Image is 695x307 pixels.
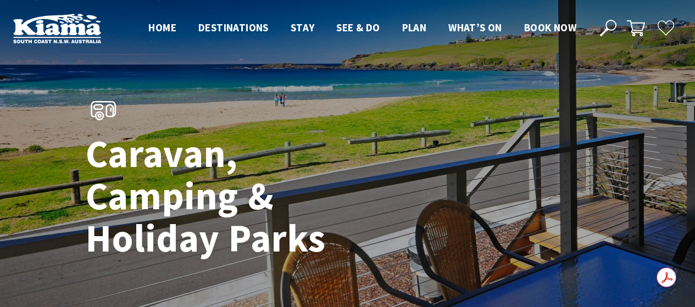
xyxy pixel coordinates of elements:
nav: Main Menu [137,19,587,37]
span: Plan [402,21,427,34]
h1: Caravan, Camping & Holiday Parks [86,133,396,260]
span: Book now [524,21,576,34]
span: What’s On [448,21,502,34]
span: Destinations [198,21,269,34]
span: Home [148,21,176,34]
span: See & Do [336,21,380,34]
img: Kiama Logo [13,13,101,43]
span: Stay [291,21,315,34]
